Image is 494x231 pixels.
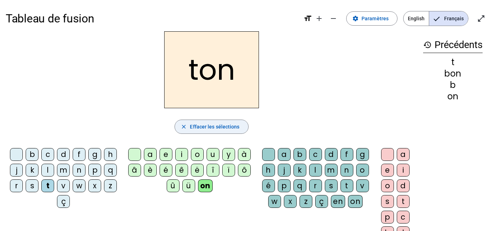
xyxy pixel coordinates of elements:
[329,14,338,23] mat-icon: remove
[404,11,429,26] span: English
[262,164,275,177] div: h
[73,148,85,161] div: f
[88,164,101,177] div: p
[315,14,323,23] mat-icon: add
[41,164,54,177] div: l
[293,179,306,192] div: q
[128,164,141,177] div: â
[356,164,369,177] div: o
[57,179,70,192] div: v
[207,148,219,161] div: u
[397,211,410,224] div: c
[474,11,488,26] button: Entrer en plein écran
[381,211,394,224] div: p
[477,14,485,23] mat-icon: open_in_full
[346,11,397,26] button: Paramètres
[312,11,326,26] button: Augmenter la taille de la police
[309,164,322,177] div: l
[6,7,298,30] h1: Tableau de fusion
[278,148,291,161] div: a
[423,81,483,89] div: b
[238,164,251,177] div: ô
[160,148,172,161] div: e
[309,179,322,192] div: r
[222,164,235,177] div: ï
[10,164,23,177] div: j
[73,164,85,177] div: n
[238,148,251,161] div: à
[381,195,394,208] div: s
[57,164,70,177] div: m
[340,179,353,192] div: t
[182,179,195,192] div: ü
[397,164,410,177] div: i
[325,148,338,161] div: d
[397,179,410,192] div: d
[144,164,157,177] div: è
[303,14,312,23] mat-icon: format_size
[10,179,23,192] div: r
[340,164,353,177] div: n
[356,148,369,161] div: g
[262,179,275,192] div: é
[352,15,359,22] mat-icon: settings
[57,148,70,161] div: d
[167,179,180,192] div: û
[325,164,338,177] div: m
[397,148,410,161] div: a
[268,195,281,208] div: w
[356,179,369,192] div: v
[26,179,38,192] div: s
[57,195,70,208] div: ç
[160,164,172,177] div: é
[104,179,117,192] div: z
[144,148,157,161] div: a
[403,11,468,26] mat-button-toggle-group: Language selection
[423,41,432,49] mat-icon: history
[381,179,394,192] div: o
[88,148,101,161] div: g
[41,179,54,192] div: t
[175,120,248,134] button: Effacer les sélections
[175,148,188,161] div: i
[381,164,394,177] div: e
[326,11,340,26] button: Diminuer la taille de la police
[340,148,353,161] div: f
[423,92,483,101] div: on
[88,179,101,192] div: x
[222,148,235,161] div: y
[181,124,187,130] mat-icon: close
[397,195,410,208] div: t
[300,195,312,208] div: z
[429,11,468,26] span: Français
[198,179,213,192] div: on
[348,195,363,208] div: on
[331,195,345,208] div: en
[325,179,338,192] div: s
[278,164,291,177] div: j
[293,148,306,161] div: b
[104,164,117,177] div: q
[309,148,322,161] div: c
[423,69,483,78] div: bon
[26,148,38,161] div: b
[190,122,239,131] span: Effacer les sélections
[278,179,291,192] div: p
[293,164,306,177] div: k
[104,148,117,161] div: h
[423,58,483,67] div: t
[175,164,188,177] div: ê
[73,179,85,192] div: w
[41,148,54,161] div: c
[191,148,204,161] div: o
[26,164,38,177] div: k
[284,195,297,208] div: x
[164,31,259,108] h2: ton
[315,195,328,208] div: ç
[207,164,219,177] div: î
[362,14,389,23] span: Paramètres
[191,164,204,177] div: ë
[423,37,483,53] h3: Précédents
